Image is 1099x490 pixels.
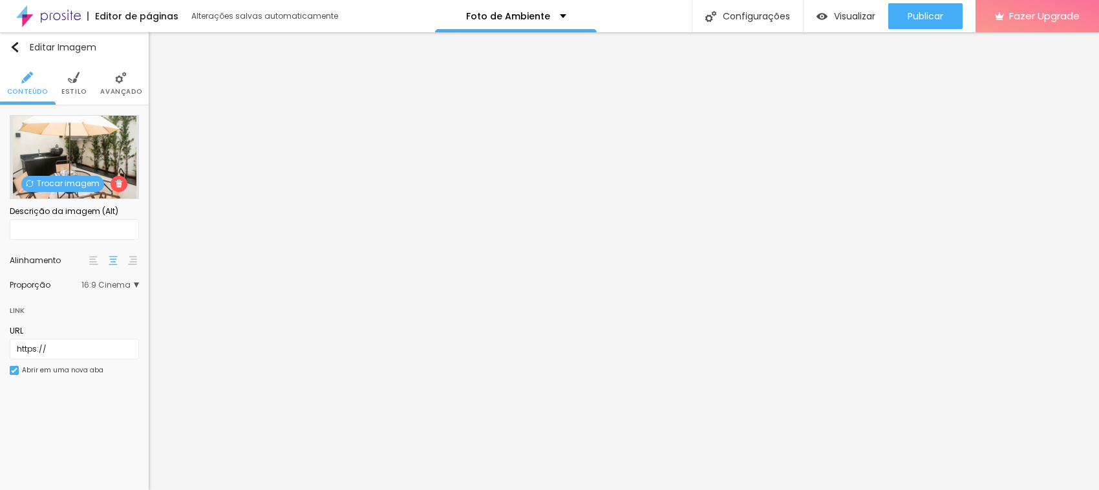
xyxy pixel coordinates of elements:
img: paragraph-right-align.svg [128,256,137,265]
span: 16:9 Cinema [81,281,139,289]
span: Estilo [61,89,87,95]
img: Icone [26,180,34,187]
span: Conteúdo [7,89,48,95]
div: Proporção [10,281,81,289]
img: Icone [10,42,20,52]
span: Publicar [908,11,943,21]
img: Icone [115,72,127,83]
img: paragraph-center-align.svg [109,256,118,265]
div: Descrição da imagem (Alt) [10,206,139,217]
span: Fazer Upgrade [1009,10,1080,21]
img: paragraph-left-align.svg [89,256,98,265]
span: Avançado [100,89,142,95]
div: Link [10,303,25,317]
button: Visualizar [804,3,888,29]
div: Alinhamento [10,257,87,264]
img: Icone [115,180,123,187]
div: URL [10,325,139,337]
span: Visualizar [834,11,875,21]
div: Abrir em uma nova aba [22,367,103,374]
iframe: Editor [149,32,1099,490]
div: Editar Imagem [10,42,96,52]
div: Editor de páginas [87,12,178,21]
p: Foto de Ambiente [466,12,550,21]
img: Icone [11,367,17,374]
button: Publicar [888,3,963,29]
div: Link [10,295,139,319]
div: Alterações salvas automaticamente [191,12,340,20]
img: Icone [21,72,33,83]
img: view-1.svg [816,11,827,22]
img: Icone [705,11,716,22]
img: Icone [68,72,80,83]
span: Trocar imagem [21,176,104,192]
